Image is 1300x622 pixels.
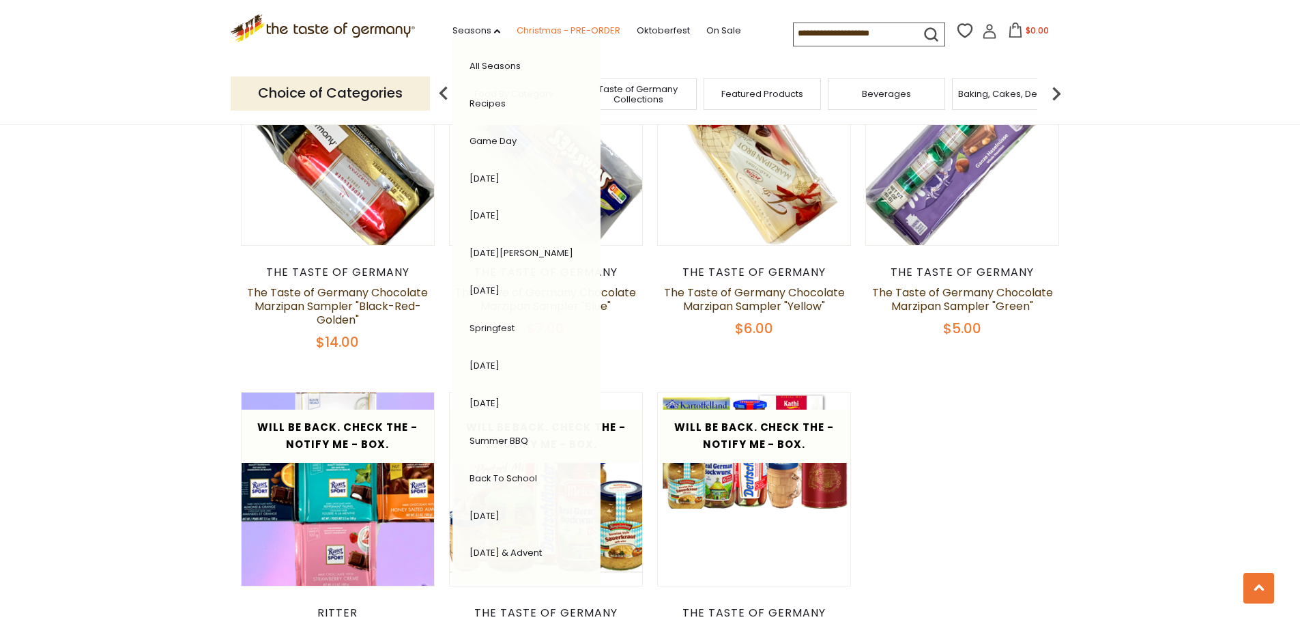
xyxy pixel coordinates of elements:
[449,266,644,279] div: The Taste of Germany
[247,285,428,328] a: The Taste of Germany Chocolate Marzipan Sampler "Black-Red-Golden"
[583,84,693,104] a: Taste of Germany Collections
[866,52,1059,245] img: The Taste of Germany Chocolate Marzipan Sampler "Green"
[657,606,852,620] div: The Taste of Germany
[658,393,851,509] img: The Taste of Germany Food Collection (large size)
[470,172,500,185] a: [DATE]
[517,23,620,38] a: Christmas - PRE-ORDER
[658,52,851,245] img: The Taste of Germany Chocolate Marzipan Sampler "Yellow"
[958,89,1064,99] a: Baking, Cakes, Desserts
[862,89,911,99] a: Beverages
[470,209,500,222] a: [DATE]
[470,546,542,559] a: [DATE] & Advent
[242,393,435,586] img: Ritter Sport Collection 5 Flavor Combination, 17.5 oz -SPECIAL PRICE
[872,285,1053,314] a: The Taste of Germany Chocolate Marzipan Sampler "Green"
[449,606,644,620] div: The Taste of Germany
[470,97,506,110] a: Recipes
[1043,80,1070,107] img: next arrow
[470,359,500,372] a: [DATE]
[242,52,435,245] img: The Taste of Germany Chocolate Marzipan Sampler "Black-Red-Golden"
[316,333,359,352] span: $14.00
[1026,25,1049,36] span: $0.00
[470,246,573,259] a: [DATE][PERSON_NAME]
[735,319,773,338] span: $6.00
[943,319,981,338] span: $5.00
[637,23,690,38] a: Oktoberfest
[664,285,845,314] a: The Taste of Germany Chocolate Marzipan Sampler "Yellow"
[865,266,1060,279] div: The Taste of Germany
[241,266,435,279] div: The Taste of Germany
[470,509,500,522] a: [DATE]
[231,76,430,110] p: Choice of Categories
[452,23,500,38] a: Seasons
[450,393,643,586] img: The Taste of Germany Food Collection (medium size)
[470,284,500,297] a: [DATE]
[470,322,515,335] a: Springfest
[706,23,741,38] a: On Sale
[470,434,528,447] a: Summer BBQ
[450,52,643,245] img: The Taste of Germany Chocolate Marzipan Sampler "Blue"
[657,266,852,279] div: The Taste of Germany
[1000,23,1058,43] button: $0.00
[241,606,435,620] div: Ritter
[721,89,803,99] a: Featured Products
[470,397,500,410] a: [DATE]
[470,135,517,147] a: Game Day
[470,472,537,485] a: Back to School
[430,80,457,107] img: previous arrow
[470,59,521,72] a: All Seasons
